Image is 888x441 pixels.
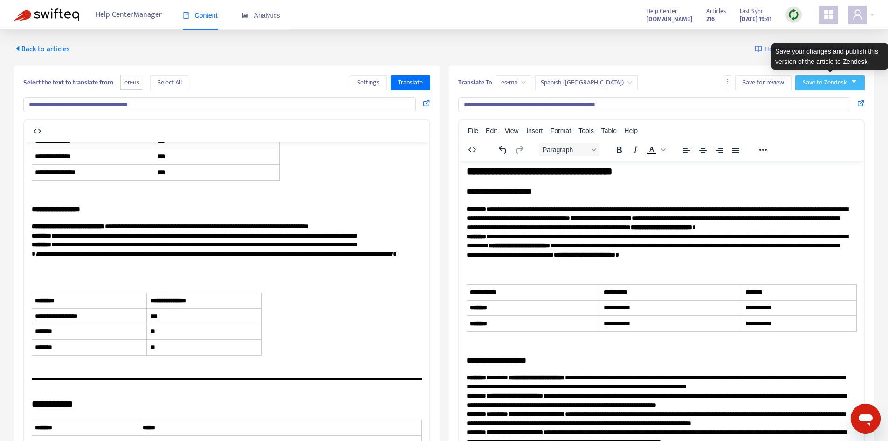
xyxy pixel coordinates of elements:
span: Help [624,127,638,134]
span: Edit [486,127,497,134]
span: area-chart [242,12,248,19]
span: Spanish (Mexico) [541,76,632,90]
button: Align left [679,143,695,156]
span: Help Center [647,6,677,16]
span: caret-down [851,78,857,85]
span: Paragraph [543,146,588,154]
button: Bold [611,143,627,156]
span: Content [183,12,218,19]
button: Block Paragraph [539,143,599,156]
span: View [505,127,519,134]
a: How to translate an individual article? [755,44,874,55]
span: Save to Zendesk [803,77,847,88]
span: How to translate an individual article? [764,44,874,55]
span: caret-left [14,45,21,52]
button: Save for review [735,75,792,90]
iframe: Button to launch messaging window [851,404,881,434]
button: Settings [350,75,387,90]
span: es-mx [501,76,526,90]
span: Last Sync [740,6,764,16]
span: Analytics [242,12,280,19]
button: Align right [711,143,727,156]
span: Translate [398,77,423,88]
button: more [724,75,731,90]
img: sync.dc5367851b00ba804db3.png [788,9,799,21]
button: Undo [495,143,511,156]
span: Tools [578,127,594,134]
button: Select All [150,75,189,90]
span: Back to articles [14,43,70,56]
button: Save to Zendeskcaret-down [795,75,865,90]
button: Translate [391,75,430,90]
button: Redo [511,143,527,156]
a: [DOMAIN_NAME] [647,14,692,24]
span: en-us [120,75,143,90]
span: Select All [158,77,182,88]
b: Select the text to translate from [23,77,113,88]
span: Table [601,127,617,134]
span: Help Center Manager [96,6,162,24]
button: Justify [728,143,743,156]
span: File [468,127,479,134]
span: more [724,78,731,85]
span: Format [551,127,571,134]
span: Articles [706,6,726,16]
div: Text color Black [644,143,667,156]
strong: [DATE] 19:41 [740,14,771,24]
span: Settings [357,77,379,88]
span: user [852,9,863,20]
img: Swifteq [14,8,79,21]
span: Insert [526,127,543,134]
b: Translate To [458,77,492,88]
button: Italic [627,143,643,156]
span: Save for review [743,77,784,88]
button: Align center [695,143,711,156]
button: Reveal or hide additional toolbar items [755,143,771,156]
img: image-link [755,45,762,53]
div: Save your changes and publish this version of the article to Zendesk [771,43,888,70]
span: appstore [823,9,834,20]
span: book [183,12,189,19]
strong: 216 [706,14,715,24]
